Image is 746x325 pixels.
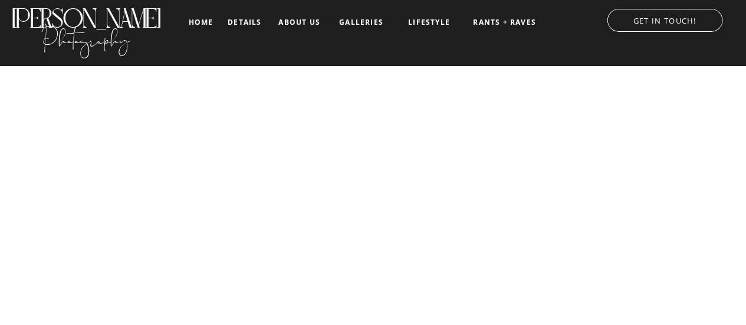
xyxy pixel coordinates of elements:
a: Photography [10,17,162,55]
a: GET IN TOUCH! [595,13,734,25]
a: RANTS + RAVES [472,18,537,27]
a: details [228,18,261,25]
a: [PERSON_NAME] [10,3,162,22]
h1: LUXURY WEDDING PHOTOGRAPHER based in [GEOGRAPHIC_DATA] [US_STATE] [147,253,600,320]
a: about us [275,18,324,27]
a: galleries [337,18,386,27]
a: LIFESTYLE [399,18,459,27]
h2: TELLING YOUR LOVE STORY [52,279,694,310]
a: home [187,18,215,26]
